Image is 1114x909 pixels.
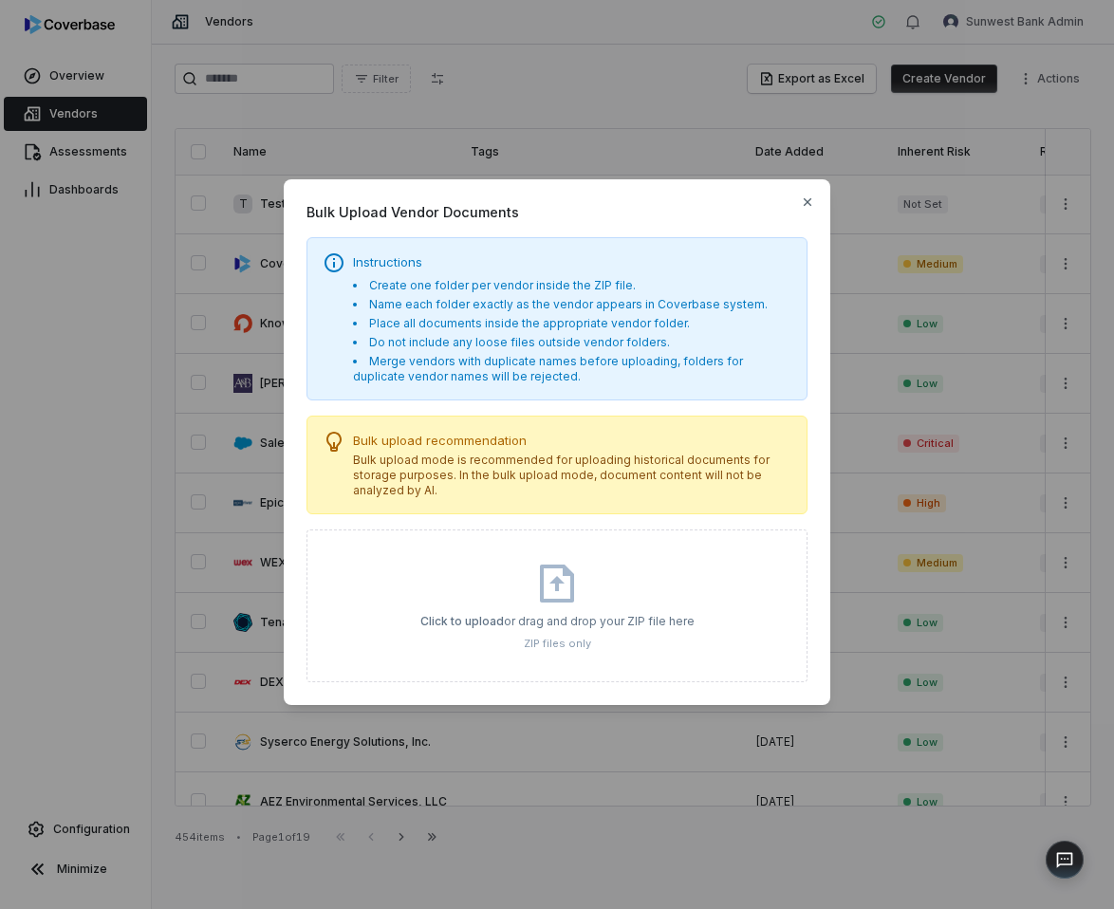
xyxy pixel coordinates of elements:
[420,614,695,629] div: or drag and drop your ZIP file here
[353,316,791,331] li: Place all documents inside the appropriate vendor folder.
[353,432,791,449] p: Bulk upload recommendation
[420,637,695,651] div: ZIP files only
[420,614,504,628] span: Click to upload
[353,354,791,384] li: Merge vendors with duplicate names before uploading, folders for duplicate vendor names will be r...
[353,335,791,350] li: Do not include any loose files outside vendor folders.
[353,297,791,312] li: Name each folder exactly as the vendor appears in Coverbase system.
[306,202,808,222] span: Bulk Upload Vendor Documents
[353,453,791,498] p: Bulk upload mode is recommended for uploading historical documents for storage purposes. In the b...
[353,253,791,270] p: Instructions
[353,278,791,293] li: Create one folder per vendor inside the ZIP file.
